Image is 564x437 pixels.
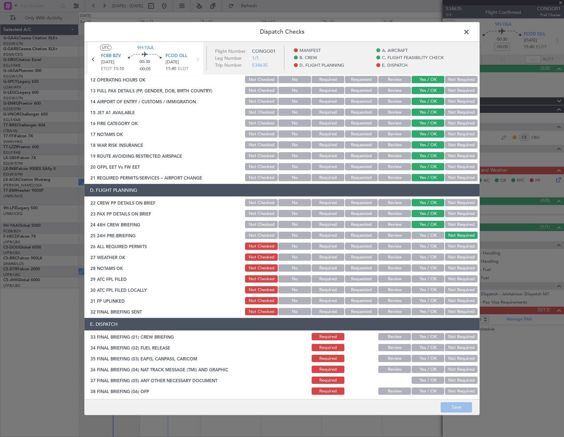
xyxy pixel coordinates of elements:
[445,344,478,352] button: Not Required
[445,87,478,94] button: Not Required
[412,87,444,94] button: Yes / OK
[412,388,444,395] button: Yes / OK
[412,120,444,127] button: Yes / OK
[445,210,478,218] button: Not Required
[445,333,478,341] button: Not Required
[445,98,478,105] button: Not Required
[445,265,478,272] button: Not Required
[412,333,444,341] button: Yes / OK
[445,286,478,294] button: Not Required
[382,55,444,62] span: C. FLIGHT FEASIBILITY CHECK
[412,355,444,362] button: Yes / OK
[445,131,478,138] button: Not Required
[412,232,444,239] button: Yes / OK
[84,22,480,42] header: Dispatch Checks
[412,297,444,305] button: Yes / OK
[412,243,444,250] button: Yes / OK
[412,344,444,352] button: Yes / OK
[412,210,444,218] button: Yes / OK
[445,142,478,149] button: Not Required
[445,243,478,250] button: Not Required
[412,276,444,283] button: Yes / OK
[412,265,444,272] button: Yes / OK
[445,152,478,160] button: Not Required
[445,355,478,362] button: Not Required
[445,388,478,395] button: Not Required
[445,276,478,283] button: Not Required
[412,377,444,384] button: Yes / OK
[412,286,444,294] button: Yes / OK
[445,377,478,384] button: Not Required
[445,297,478,305] button: Not Required
[412,152,444,160] button: Yes / OK
[445,174,478,182] button: Not Required
[445,109,478,116] button: Not Required
[445,308,478,316] button: Not Required
[445,163,478,171] button: Not Required
[445,254,478,261] button: Not Required
[412,174,444,182] button: Yes / OK
[412,142,444,149] button: Yes / OK
[412,109,444,116] button: Yes / OK
[412,98,444,105] button: Yes / OK
[445,221,478,228] button: Not Required
[412,163,444,171] button: Yes / OK
[445,120,478,127] button: Not Required
[445,76,478,84] button: Not Required
[412,366,444,373] button: Yes / OK
[412,221,444,228] button: Yes / OK
[412,131,444,138] button: Yes / OK
[412,199,444,207] button: Yes / OK
[445,199,478,207] button: Not Required
[445,366,478,373] button: Not Required
[412,308,444,316] button: Yes / OK
[412,76,444,84] button: Yes / OK
[412,254,444,261] button: Yes / OK
[445,232,478,239] button: Not Required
